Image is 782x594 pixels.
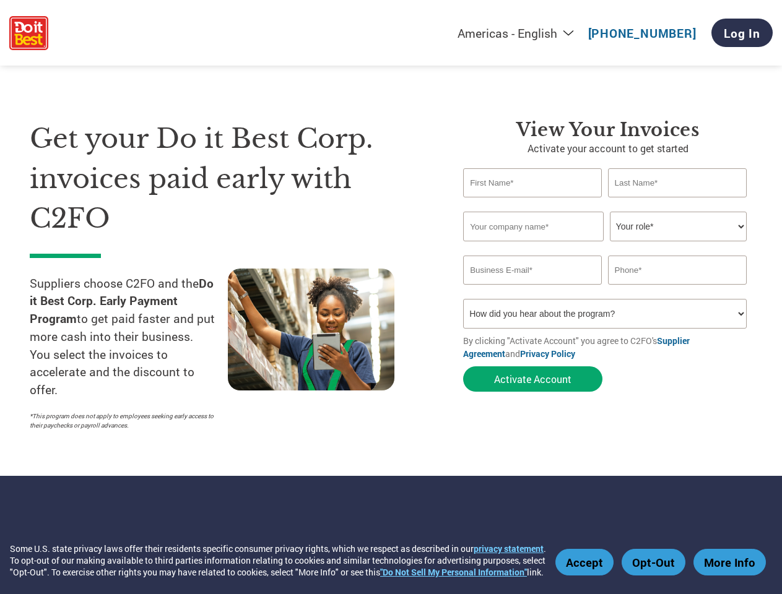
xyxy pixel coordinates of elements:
[30,275,214,327] strong: Do it Best Corp. Early Payment Program
[463,256,602,285] input: Invalid Email format
[30,411,215,430] p: *This program does not apply to employees seeking early access to their paychecks or payroll adva...
[380,566,527,578] a: "Do Not Sell My Personal Information"
[463,334,752,360] p: By clicking "Activate Account" you agree to C2FO's and
[228,269,394,390] img: supply chain worker
[463,286,602,294] div: Inavlid Email Address
[463,119,752,141] h3: View Your Invoices
[588,25,697,41] a: [PHONE_NUMBER]
[463,212,604,241] input: Your company name*
[693,549,766,575] button: More Info
[30,275,228,400] p: Suppliers choose C2FO and the to get paid faster and put more cash into their business. You selec...
[608,286,747,294] div: Inavlid Phone Number
[520,348,575,359] a: Privacy Policy
[463,335,690,359] a: Supplier Agreement
[30,119,426,239] h1: Get your Do it Best Corp. invoices paid early with C2FO
[463,199,602,207] div: Invalid first name or first name is too long
[10,543,549,578] div: Some U.S. state privacy laws offer their residents specific consumer privacy rights, which we res...
[463,366,602,392] button: Activate Account
[622,549,685,575] button: Opt-Out
[30,531,376,556] h3: How the program works
[608,199,747,207] div: Invalid last name or last name is too long
[463,243,746,251] div: Invalid company name or company name is too long
[474,543,544,554] a: privacy statement
[610,212,747,241] select: Title/Role
[555,549,614,575] button: Accept
[711,19,773,47] a: Log In
[608,256,747,285] input: Phone*
[9,16,48,50] img: Do it Best Corp.
[608,168,747,197] input: Last Name*
[463,168,602,197] input: First Name*
[463,141,752,156] p: Activate your account to get started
